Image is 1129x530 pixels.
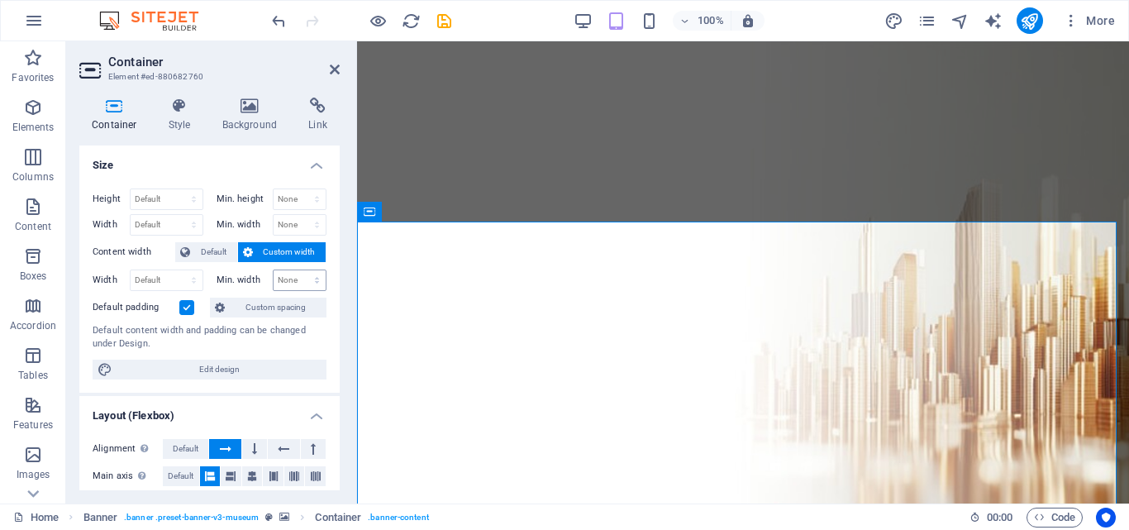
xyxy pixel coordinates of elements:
img: Editor Logo [95,11,219,31]
span: Custom spacing [230,298,322,318]
i: This element contains a background [279,513,289,522]
p: Columns [12,170,54,184]
h2: Container [108,55,340,69]
button: Custom width [238,242,326,262]
i: AI Writer [984,12,1003,31]
button: 100% [673,11,731,31]
h4: Background [210,98,297,132]
button: Default [175,242,237,262]
h4: Style [156,98,210,132]
i: On resize automatically adjust zoom level to fit chosen device. [741,13,755,28]
button: Usercentrics [1096,508,1116,528]
span: . banner .preset-banner-v3-museum [124,508,259,528]
button: Default [163,439,208,459]
i: Design (Ctrl+Alt+Y) [884,12,903,31]
label: Content width [93,242,175,262]
button: design [884,11,904,31]
span: Click to select. Double-click to edit [83,508,118,528]
span: 00 00 [987,508,1012,528]
span: Default [195,242,232,262]
h3: Element #ed-880682760 [108,69,307,84]
button: More [1056,7,1122,34]
h4: Layout (Flexbox) [79,396,340,426]
p: Features [13,418,53,432]
p: Content [15,220,51,233]
button: reload [401,11,421,31]
div: Default content width and padding can be changed under Design. [93,324,326,351]
span: . banner-content [368,508,428,528]
a: Click to cancel selection. Double-click to open Pages [13,508,59,528]
i: Undo: Unknown action (Ctrl+Z) [269,12,288,31]
i: Save (Ctrl+S) [435,12,454,31]
button: Code [1027,508,1083,528]
i: This element is a customizable preset [265,513,273,522]
button: Click here to leave preview mode and continue editing [368,11,388,31]
label: Default padding [93,298,179,318]
button: text_generator [984,11,1003,31]
p: Boxes [20,270,47,283]
label: Min. width [217,275,273,284]
label: Min. height [217,194,273,203]
i: Navigator [950,12,969,31]
button: Edit design [93,360,326,380]
i: Publish [1020,12,1039,31]
i: Reload page [402,12,421,31]
span: Default [168,466,193,486]
p: Images [17,468,50,481]
button: Default [163,466,199,486]
button: publish [1017,7,1043,34]
button: undo [269,11,288,31]
button: save [434,11,454,31]
label: Alignment [93,439,163,459]
span: Click to select. Double-click to edit [315,508,361,528]
p: Elements [12,121,55,134]
button: navigator [950,11,970,31]
label: Height [93,194,130,203]
h4: Size [79,146,340,175]
span: Code [1034,508,1075,528]
label: Width [93,220,130,229]
label: Width [93,275,130,284]
h4: Link [296,98,340,132]
label: Main axis [93,466,163,486]
nav: breadcrumb [83,508,429,528]
span: Edit design [117,360,322,380]
button: Custom spacing [210,298,326,318]
p: Accordion [10,319,56,332]
span: Default [173,439,198,459]
span: More [1063,12,1115,29]
i: Pages (Ctrl+Alt+S) [917,12,936,31]
span: : [998,511,1001,523]
span: Custom width [258,242,322,262]
button: pages [917,11,937,31]
h4: Container [79,98,156,132]
p: Favorites [12,71,54,84]
label: Min. width [217,220,273,229]
p: Tables [18,369,48,382]
h6: 100% [698,11,724,31]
